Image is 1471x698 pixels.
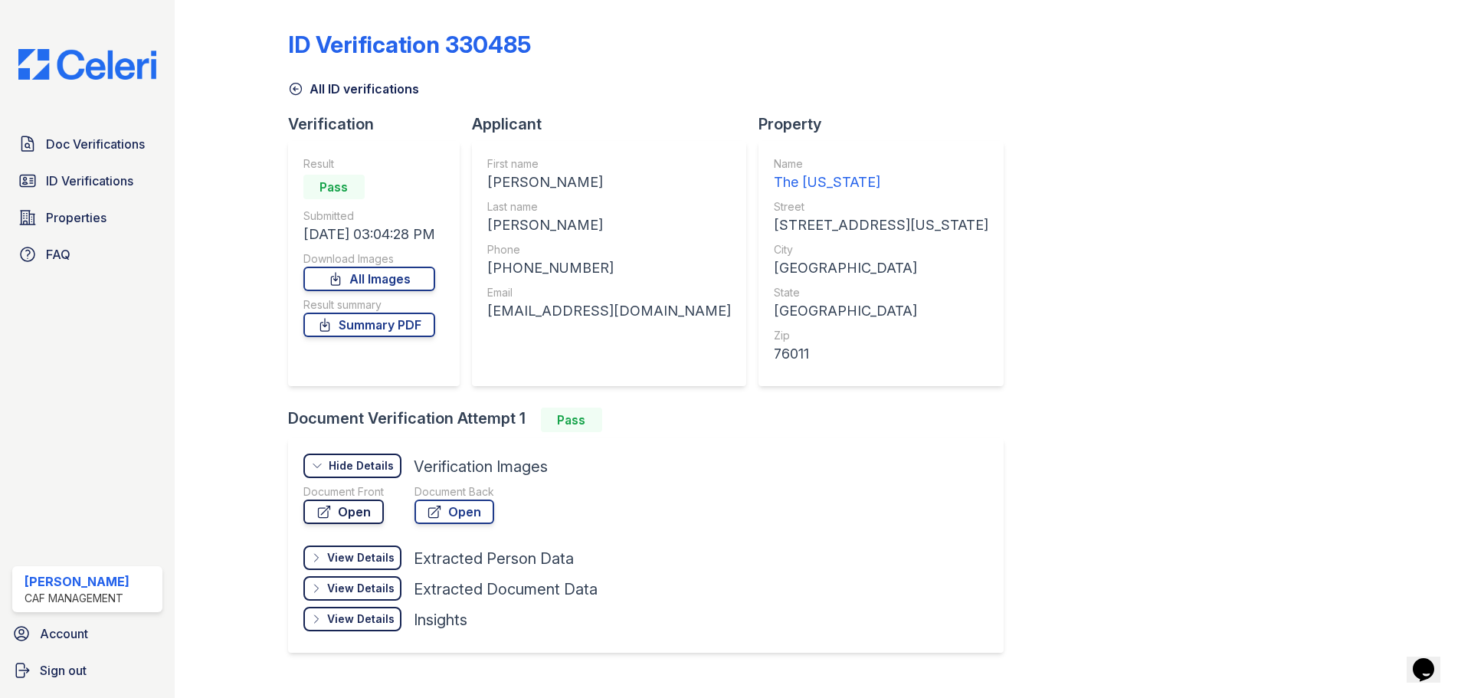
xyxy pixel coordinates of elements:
[414,484,494,500] div: Document Back
[414,609,467,631] div: Insights
[12,129,162,159] a: Doc Verifications
[46,208,106,227] span: Properties
[288,80,419,98] a: All ID verifications
[303,297,435,313] div: Result summary
[46,172,133,190] span: ID Verifications
[303,251,435,267] div: Download Images
[288,113,472,135] div: Verification
[758,113,1016,135] div: Property
[1407,637,1456,683] iframe: chat widget
[329,458,394,474] div: Hide Details
[327,581,395,596] div: View Details
[541,408,602,432] div: Pass
[303,484,384,500] div: Document Front
[303,313,435,337] a: Summary PDF
[303,500,384,524] a: Open
[774,156,988,193] a: Name The [US_STATE]
[303,156,435,172] div: Result
[25,591,129,606] div: CAF Management
[6,618,169,649] a: Account
[487,156,731,172] div: First name
[303,208,435,224] div: Submitted
[12,202,162,233] a: Properties
[303,175,365,199] div: Pass
[472,113,758,135] div: Applicant
[303,224,435,245] div: [DATE] 03:04:28 PM
[774,199,988,215] div: Street
[487,300,731,322] div: [EMAIL_ADDRESS][DOMAIN_NAME]
[288,408,1016,432] div: Document Verification Attempt 1
[774,343,988,365] div: 76011
[414,456,548,477] div: Verification Images
[25,572,129,591] div: [PERSON_NAME]
[46,245,70,264] span: FAQ
[46,135,145,153] span: Doc Verifications
[774,242,988,257] div: City
[414,548,574,569] div: Extracted Person Data
[12,239,162,270] a: FAQ
[288,31,531,58] div: ID Verification 330485
[487,172,731,193] div: [PERSON_NAME]
[774,328,988,343] div: Zip
[774,300,988,322] div: [GEOGRAPHIC_DATA]
[12,165,162,196] a: ID Verifications
[774,257,988,279] div: [GEOGRAPHIC_DATA]
[774,215,988,236] div: [STREET_ADDRESS][US_STATE]
[327,550,395,565] div: View Details
[774,172,988,193] div: The [US_STATE]
[40,661,87,680] span: Sign out
[487,242,731,257] div: Phone
[327,611,395,627] div: View Details
[6,49,169,80] img: CE_Logo_Blue-a8612792a0a2168367f1c8372b55b34899dd931a85d93a1a3d3e32e68fde9ad4.png
[487,257,731,279] div: [PHONE_NUMBER]
[40,624,88,643] span: Account
[487,285,731,300] div: Email
[6,655,169,686] a: Sign out
[774,285,988,300] div: State
[414,500,494,524] a: Open
[774,156,988,172] div: Name
[487,215,731,236] div: [PERSON_NAME]
[414,578,598,600] div: Extracted Document Data
[487,199,731,215] div: Last name
[303,267,435,291] a: All Images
